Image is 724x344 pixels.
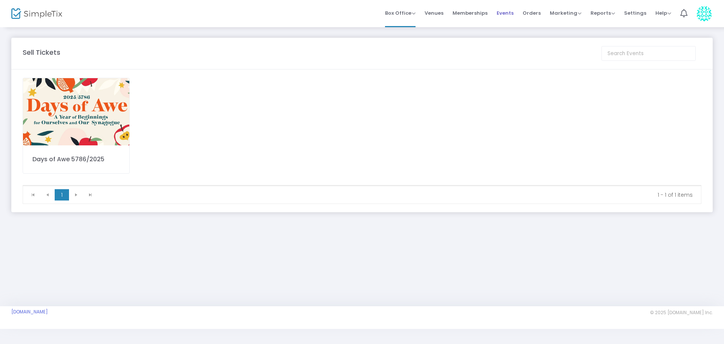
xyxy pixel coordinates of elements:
[523,3,541,23] span: Orders
[425,3,443,23] span: Venues
[55,189,69,201] span: Page 1
[655,9,671,17] span: Help
[452,3,488,23] span: Memberships
[32,155,120,164] div: Days of Awe 5786/2025
[23,78,129,145] img: TicketEmailImage.png
[385,9,416,17] span: Box Office
[591,9,615,17] span: Reports
[103,191,693,199] kendo-pager-info: 1 - 1 of 1 items
[11,309,48,315] a: [DOMAIN_NAME]
[624,3,646,23] span: Settings
[497,3,514,23] span: Events
[23,185,701,186] div: Data table
[550,9,581,17] span: Marketing
[650,310,713,316] span: © 2025 [DOMAIN_NAME] Inc.
[601,46,696,61] input: Search Events
[23,47,60,57] m-panel-title: Sell Tickets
